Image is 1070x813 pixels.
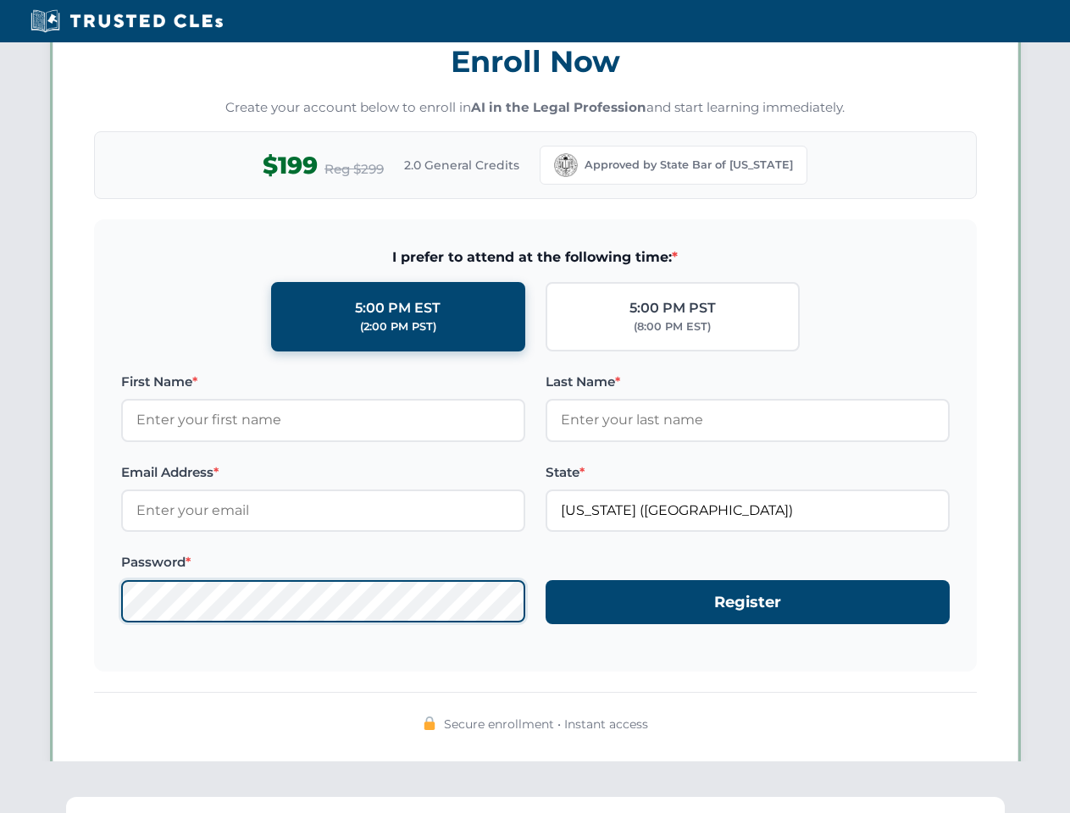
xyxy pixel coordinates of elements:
span: I prefer to attend at the following time: [121,246,950,268]
span: $199 [263,147,318,185]
label: Email Address [121,462,525,483]
img: 🔒 [423,716,436,730]
p: Create your account below to enroll in and start learning immediately. [94,98,977,118]
span: Reg $299 [324,159,384,180]
span: 2.0 General Credits [404,156,519,174]
strong: AI in the Legal Profession [471,99,646,115]
div: (2:00 PM PST) [360,318,436,335]
span: Secure enrollment • Instant access [444,715,648,733]
div: 5:00 PM PST [629,297,716,319]
input: Enter your email [121,489,525,532]
div: 5:00 PM EST [355,297,441,319]
input: Enter your last name [546,399,950,441]
label: First Name [121,372,525,392]
button: Register [546,580,950,625]
input: Enter your first name [121,399,525,441]
img: Trusted CLEs [25,8,228,34]
img: California Bar [554,153,578,177]
label: Last Name [546,372,950,392]
h3: Enroll Now [94,35,977,88]
div: (8:00 PM EST) [634,318,711,335]
input: California (CA) [546,489,950,532]
span: Approved by State Bar of [US_STATE] [585,157,793,174]
label: Password [121,552,525,572]
label: State [546,462,950,483]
